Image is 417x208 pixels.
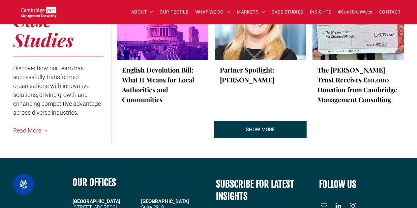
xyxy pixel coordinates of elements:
a: WHAT WE DO [192,7,234,17]
a: MARKETS [233,7,268,17]
a: Partner Spotlight: [PERSON_NAME] [220,65,301,85]
a: Your Business Transformed | Cambridge Management Consulting [214,121,307,138]
a: English Devolution Bill: What It Means for Local Authorities and Communities [122,65,203,104]
a: #CamTechWeek [335,7,376,17]
font: FOLLOW US [319,179,356,190]
a: ABOUT [128,7,157,17]
span: [GEOGRAPHIC_DATA] [141,198,189,204]
b: OUR OFFICES [73,177,116,188]
span: Case Studies [13,7,74,52]
span: SHOW MORE [246,121,275,138]
a: CASE STUDIES [268,7,307,17]
a: Read More → [13,127,48,134]
a: The [PERSON_NAME] Trust Receives £10,000 Donation from Cambridge Management Consulting [317,65,399,104]
span: SUBSCRIBE FOR LATEST INSIGHTS [216,178,294,202]
strong: [GEOGRAPHIC_DATA] [73,198,120,204]
span: Discover how our team has successfully transformed organisations with innovative solutions, drivi... [13,65,101,116]
a: OUR PEOPLE [156,7,192,17]
a: INSIGHTS [307,7,335,17]
img: Cambridge MC Logo, digital transformation [21,7,56,17]
a: Your Business Transformed | Cambridge Management Consulting [21,8,56,15]
a: CONTACT [376,7,404,17]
